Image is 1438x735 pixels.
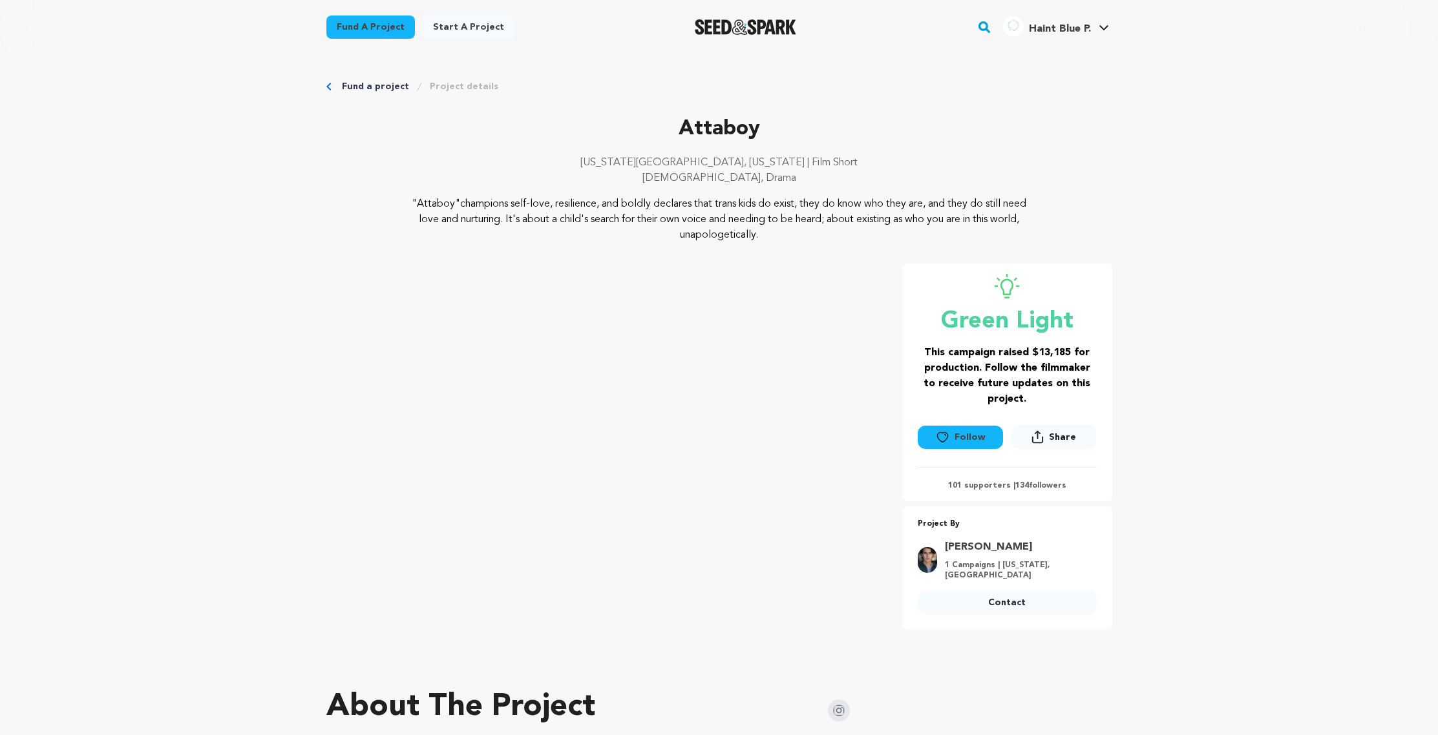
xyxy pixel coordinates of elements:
a: Seed&Spark Homepage [695,19,796,35]
p: Project By [918,517,1097,532]
a: Project details [430,80,498,93]
h1: About The Project [326,692,595,723]
a: Fund a project [326,16,415,39]
p: Attaboy [326,114,1112,145]
p: Green Light [918,309,1097,335]
div: Breadcrumb [326,80,1112,93]
a: Contact [918,591,1097,614]
button: Follow [918,426,1003,449]
a: Goto Rocco Sanabria profile [945,539,1089,555]
p: "Attaboy"champions self-love, resilience, and boldly declares that trans kids do exist, they do k... [405,196,1033,243]
img: e0293be29a35b955.jpg [918,547,937,573]
a: Haint Blue P.'s Profile [1000,14,1112,37]
img: 7c17776f2d55080b.png [1003,16,1024,37]
a: Start a project [423,16,514,39]
span: Share [1049,431,1076,444]
button: Share [1011,425,1096,449]
p: 101 supporters | followers [918,481,1097,491]
span: Haint Blue P. [1029,24,1091,34]
p: [DEMOGRAPHIC_DATA], Drama [326,171,1112,186]
p: [US_STATE][GEOGRAPHIC_DATA], [US_STATE] | Film Short [326,155,1112,171]
span: Haint Blue P.'s Profile [1000,14,1112,41]
img: Seed&Spark Instagram Icon [828,699,850,721]
h3: This campaign raised $13,185 for production. Follow the filmmaker to receive future updates on th... [918,345,1097,407]
span: Share [1011,425,1096,454]
span: 134 [1015,482,1029,490]
img: Seed&Spark Logo Dark Mode [695,19,796,35]
a: Fund a project [342,80,409,93]
p: 1 Campaigns | [US_STATE], [GEOGRAPHIC_DATA] [945,560,1089,581]
div: Haint Blue P.'s Profile [1003,16,1091,37]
